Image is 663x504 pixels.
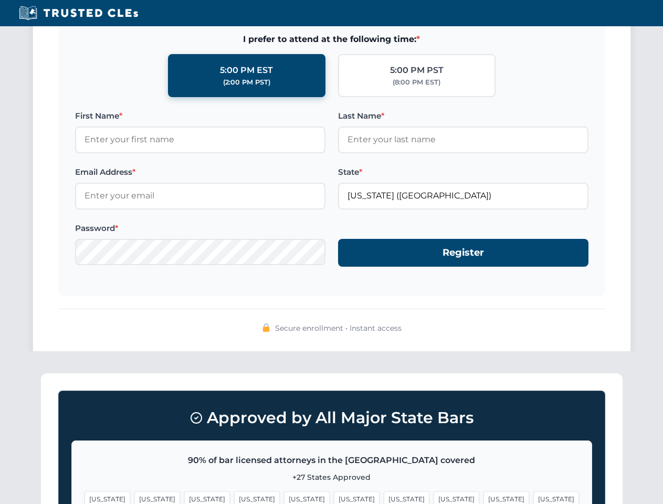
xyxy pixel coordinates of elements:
[75,183,325,209] input: Enter your email
[75,33,588,46] span: I prefer to attend at the following time:
[275,322,402,334] span: Secure enrollment • Instant access
[71,404,592,432] h3: Approved by All Major State Bars
[223,77,270,88] div: (2:00 PM PST)
[338,183,588,209] input: Florida (FL)
[338,110,588,122] label: Last Name
[262,323,270,332] img: 🔒
[16,5,141,21] img: Trusted CLEs
[338,166,588,178] label: State
[85,454,579,467] p: 90% of bar licensed attorneys in the [GEOGRAPHIC_DATA] covered
[75,222,325,235] label: Password
[338,239,588,267] button: Register
[390,64,444,77] div: 5:00 PM PST
[338,127,588,153] input: Enter your last name
[75,166,325,178] label: Email Address
[85,471,579,483] p: +27 States Approved
[220,64,273,77] div: 5:00 PM EST
[75,127,325,153] input: Enter your first name
[75,110,325,122] label: First Name
[393,77,440,88] div: (8:00 PM EST)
